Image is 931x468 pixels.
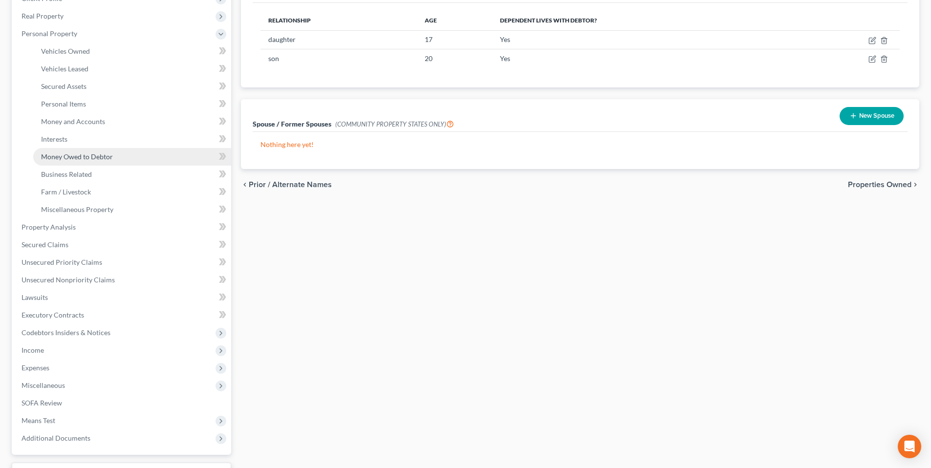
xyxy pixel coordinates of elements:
[241,181,332,189] button: chevron_left Prior / Alternate Names
[33,78,231,95] a: Secured Assets
[41,135,67,143] span: Interests
[14,254,231,271] a: Unsecured Priority Claims
[22,276,115,284] span: Unsecured Nonpriority Claims
[33,130,231,148] a: Interests
[22,258,102,266] span: Unsecured Priority Claims
[492,11,795,30] th: Dependent lives with debtor?
[14,218,231,236] a: Property Analysis
[22,328,110,337] span: Codebtors Insiders & Notices
[492,49,795,68] td: Yes
[14,236,231,254] a: Secured Claims
[33,43,231,60] a: Vehicles Owned
[14,306,231,324] a: Executory Contracts
[22,29,77,38] span: Personal Property
[417,11,492,30] th: Age
[33,201,231,218] a: Miscellaneous Property
[41,205,113,213] span: Miscellaneous Property
[14,394,231,412] a: SOFA Review
[22,399,62,407] span: SOFA Review
[260,140,900,149] p: Nothing here yet!
[22,416,55,425] span: Means Test
[41,152,113,161] span: Money Owed to Debtor
[260,49,417,68] td: son
[911,181,919,189] i: chevron_right
[840,107,904,125] button: New Spouse
[14,271,231,289] a: Unsecured Nonpriority Claims
[417,49,492,68] td: 20
[253,120,331,128] span: Spouse / Former Spouses
[848,181,911,189] span: Properties Owned
[41,188,91,196] span: Farm / Livestock
[22,346,44,354] span: Income
[41,117,105,126] span: Money and Accounts
[22,381,65,389] span: Miscellaneous
[22,12,64,20] span: Real Property
[33,148,231,166] a: Money Owed to Debtor
[41,64,88,73] span: Vehicles Leased
[241,181,249,189] i: chevron_left
[41,100,86,108] span: Personal Items
[492,30,795,49] td: Yes
[22,363,49,372] span: Expenses
[898,435,921,458] div: Open Intercom Messenger
[14,289,231,306] a: Lawsuits
[41,82,87,90] span: Secured Assets
[22,240,68,249] span: Secured Claims
[41,47,90,55] span: Vehicles Owned
[33,183,231,201] a: Farm / Livestock
[260,30,417,49] td: daughter
[41,170,92,178] span: Business Related
[417,30,492,49] td: 17
[22,434,90,442] span: Additional Documents
[22,293,48,301] span: Lawsuits
[249,181,332,189] span: Prior / Alternate Names
[260,11,417,30] th: Relationship
[22,311,84,319] span: Executory Contracts
[33,166,231,183] a: Business Related
[33,113,231,130] a: Money and Accounts
[33,60,231,78] a: Vehicles Leased
[22,223,76,231] span: Property Analysis
[335,120,454,128] span: (COMMUNITY PROPERTY STATES ONLY)
[33,95,231,113] a: Personal Items
[848,181,919,189] button: Properties Owned chevron_right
